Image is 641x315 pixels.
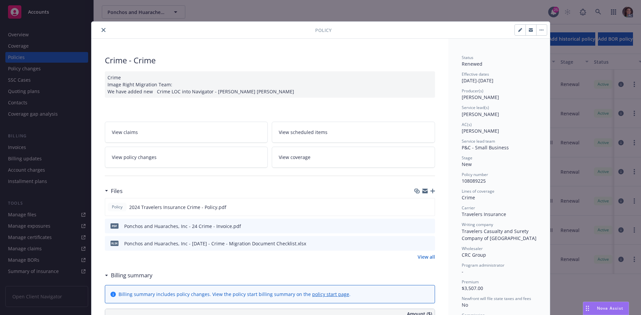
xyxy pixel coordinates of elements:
span: xlsx [111,241,119,246]
a: View policy changes [105,147,268,168]
div: Billing summary includes policy changes. View the policy start billing summary on the . [119,291,351,298]
span: Service lead team [462,138,495,144]
span: New [462,161,472,167]
div: Crime - Crime [105,55,435,66]
span: 2024 Travelers Insurance Crime - Policy.pdf [129,204,226,211]
div: Drag to move [583,302,592,315]
span: Program administrator [462,262,504,268]
button: Nova Assist [583,302,629,315]
button: close [99,26,108,34]
span: - [462,268,463,275]
span: [PERSON_NAME] [462,94,499,100]
span: Policy [111,204,124,210]
span: 108089225 [462,178,486,184]
button: download file [416,240,421,247]
button: download file [416,223,421,230]
span: Stage [462,155,472,161]
span: [PERSON_NAME] [462,128,499,134]
span: CRC Group [462,252,486,258]
a: View all [418,253,435,260]
a: View coverage [272,147,435,168]
button: preview file [426,204,432,211]
span: Writing company [462,222,493,227]
span: Nova Assist [597,305,623,311]
span: View scheduled items [279,129,328,136]
span: Travelers Casualty and Surety Company of [GEOGRAPHIC_DATA] [462,228,537,241]
span: Carrier [462,205,475,211]
span: Policy [315,27,332,34]
span: Lines of coverage [462,188,494,194]
div: Billing summary [105,271,153,280]
button: preview file [426,223,432,230]
span: [PERSON_NAME] [462,111,499,117]
button: download file [415,204,421,211]
span: View coverage [279,154,310,161]
span: Premium [462,279,479,285]
span: P&C - Small Business [462,144,509,151]
span: pdf [111,223,119,228]
div: Crime Image Right Migration Team: We have added new Crime LOC into Navigator - [PERSON_NAME] [PER... [105,71,435,98]
span: No [462,302,468,308]
div: Ponchos and Huaraches, Inc - 24 Crime - Invoice.pdf [124,223,241,230]
a: View claims [105,122,268,143]
span: Effective dates [462,71,489,77]
span: Newfront will file state taxes and fees [462,296,531,301]
span: Crime [462,194,475,201]
h3: Files [111,187,123,195]
span: Policy number [462,172,488,177]
a: View scheduled items [272,122,435,143]
span: Producer(s) [462,88,483,94]
span: Travelers Insurance [462,211,506,217]
span: Renewed [462,61,482,67]
span: View policy changes [112,154,157,161]
span: Wholesaler [462,246,483,251]
div: Files [105,187,123,195]
span: $3,507.00 [462,285,483,291]
span: View claims [112,129,138,136]
div: [DATE] - [DATE] [462,71,537,84]
h3: Billing summary [111,271,153,280]
button: preview file [426,240,432,247]
span: Status [462,55,473,60]
div: Ponchos and Huaraches, Inc - [DATE] - Crime - Migration Document Checklist.xlsx [124,240,306,247]
span: Service lead(s) [462,105,489,110]
span: AC(s) [462,122,472,127]
a: policy start page [312,291,349,297]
